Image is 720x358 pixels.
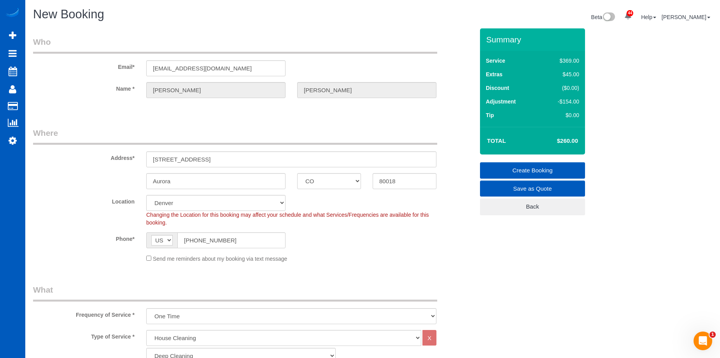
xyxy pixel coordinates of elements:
div: -$154.00 [541,98,579,105]
label: Adjustment [486,98,516,105]
input: Phone* [177,232,286,248]
strong: Total [487,137,506,144]
legend: What [33,284,437,302]
legend: Where [33,127,437,145]
input: First Name* [146,82,286,98]
label: Address* [27,151,140,162]
img: New interface [602,12,615,23]
a: Save as Quote [480,181,585,197]
label: Name * [27,82,140,93]
div: $45.00 [541,70,579,78]
a: [PERSON_NAME] [662,14,710,20]
span: 1 [709,332,716,338]
h3: Summary [486,35,581,44]
label: Service [486,57,505,65]
span: Send me reminders about my booking via text message [153,256,287,262]
h4: $260.00 [534,138,578,144]
label: Tip [486,111,494,119]
label: Email* [27,60,140,71]
img: Automaid Logo [5,8,20,19]
label: Discount [486,84,509,92]
a: Back [480,198,585,215]
label: Frequency of Service * [27,308,140,319]
a: Help [641,14,656,20]
input: City* [146,173,286,189]
input: Last Name* [297,82,436,98]
span: New Booking [33,7,104,21]
span: 44 [627,10,633,16]
div: ($0.00) [541,84,579,92]
a: Beta [591,14,615,20]
label: Location [27,195,140,205]
label: Extras [486,70,503,78]
a: Create Booking [480,162,585,179]
a: 44 [620,8,636,25]
div: $0.00 [541,111,579,119]
div: $369.00 [541,57,579,65]
legend: Who [33,36,437,54]
input: Email* [146,60,286,76]
label: Phone* [27,232,140,243]
span: Changing the Location for this booking may affect your schedule and what Services/Frequencies are... [146,212,429,226]
label: Type of Service * [27,330,140,340]
input: Zip Code* [373,173,436,189]
iframe: Intercom live chat [694,332,712,350]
